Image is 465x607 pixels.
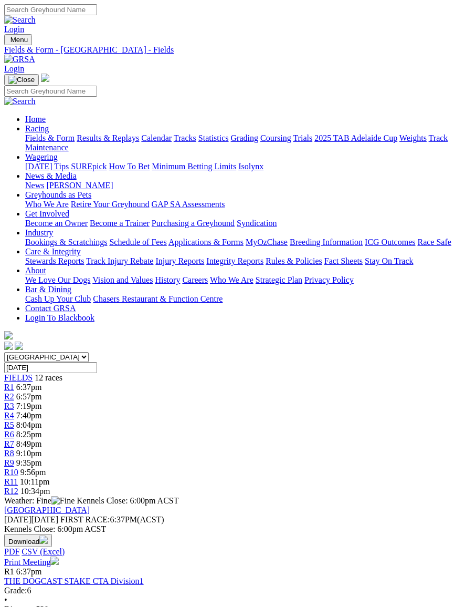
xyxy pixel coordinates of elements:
[4,487,18,496] span: R12
[155,275,180,284] a: History
[10,36,28,44] span: Menu
[25,133,461,152] div: Racing
[4,586,461,595] div: 6
[25,171,77,180] a: News & Media
[25,181,461,190] div: News & Media
[4,34,32,45] button: Toggle navigation
[4,64,24,73] a: Login
[4,362,97,373] input: Select date
[20,477,49,486] span: 10:11pm
[293,133,312,142] a: Trials
[4,74,39,86] button: Toggle navigation
[231,133,258,142] a: Grading
[4,577,144,585] a: THE DOGCAST STAKE CTA Division1
[41,74,49,82] img: logo-grsa-white.png
[4,547,461,557] div: Download
[16,439,42,448] span: 8:49pm
[4,586,27,595] span: Grade:
[4,383,14,392] a: R1
[25,275,90,284] a: We Love Our Dogs
[4,515,31,524] span: [DATE]
[25,313,94,322] a: Login To Blackbook
[290,238,363,246] a: Breeding Information
[168,238,244,246] a: Applications & Forms
[51,496,75,506] img: Fine
[39,536,48,544] img: download.svg
[260,133,291,142] a: Coursing
[16,383,42,392] span: 6:37pm
[93,294,223,303] a: Chasers Restaurant & Function Centre
[4,402,14,410] a: R3
[324,256,363,265] a: Fact Sheets
[25,238,107,246] a: Bookings & Scratchings
[4,373,33,382] a: FIELDS
[25,124,49,133] a: Racing
[4,45,461,55] div: Fields & Form - [GEOGRAPHIC_DATA] - Fields
[60,515,164,524] span: 6:37PM(ACST)
[4,439,14,448] a: R7
[365,256,413,265] a: Stay On Track
[4,86,97,97] input: Search
[71,200,150,209] a: Retire Your Greyhound
[25,115,46,124] a: Home
[25,304,76,313] a: Contact GRSA
[25,294,461,304] div: Bar & Dining
[77,496,178,505] span: Kennels Close: 6:00pm ACST
[35,373,62,382] span: 12 races
[25,190,91,199] a: Greyhounds as Pets
[25,294,91,303] a: Cash Up Your Club
[210,275,253,284] a: Who We Are
[25,152,58,161] a: Wagering
[4,97,36,106] img: Search
[25,285,71,294] a: Bar & Dining
[256,275,302,284] a: Strategic Plan
[20,487,50,496] span: 10:34pm
[25,228,53,237] a: Industry
[237,219,277,228] a: Syndication
[155,256,204,265] a: Injury Reports
[4,392,14,401] span: R2
[266,256,322,265] a: Rules & Policies
[4,430,14,439] span: R6
[60,515,110,524] span: FIRST RACE:
[4,449,14,458] a: R8
[4,506,90,515] a: [GEOGRAPHIC_DATA]
[4,420,14,429] a: R5
[417,238,451,246] a: Race Safe
[25,219,88,228] a: Become an Owner
[22,547,65,556] a: CSV (Excel)
[4,515,58,524] span: [DATE]
[238,162,263,171] a: Isolynx
[4,411,14,420] a: R4
[246,238,288,246] a: MyOzChase
[20,468,46,477] span: 9:56pm
[16,449,42,458] span: 9:10pm
[25,256,84,265] a: Stewards Reports
[4,468,18,477] a: R10
[314,133,397,142] a: 2025 TAB Adelaide Cup
[4,477,18,486] a: R11
[198,133,229,142] a: Statistics
[16,458,42,467] span: 9:35pm
[25,256,461,266] div: Care & Integrity
[4,331,13,339] img: logo-grsa-white.png
[304,275,354,284] a: Privacy Policy
[109,238,166,246] a: Schedule of Fees
[152,162,236,171] a: Minimum Betting Limits
[15,342,23,350] img: twitter.svg
[25,162,69,171] a: [DATE] Tips
[4,496,77,505] span: Weather: Fine
[25,200,461,209] div: Greyhounds as Pets
[4,458,14,467] a: R9
[46,181,113,190] a: [PERSON_NAME]
[182,275,208,284] a: Careers
[4,558,59,567] a: Print Meeting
